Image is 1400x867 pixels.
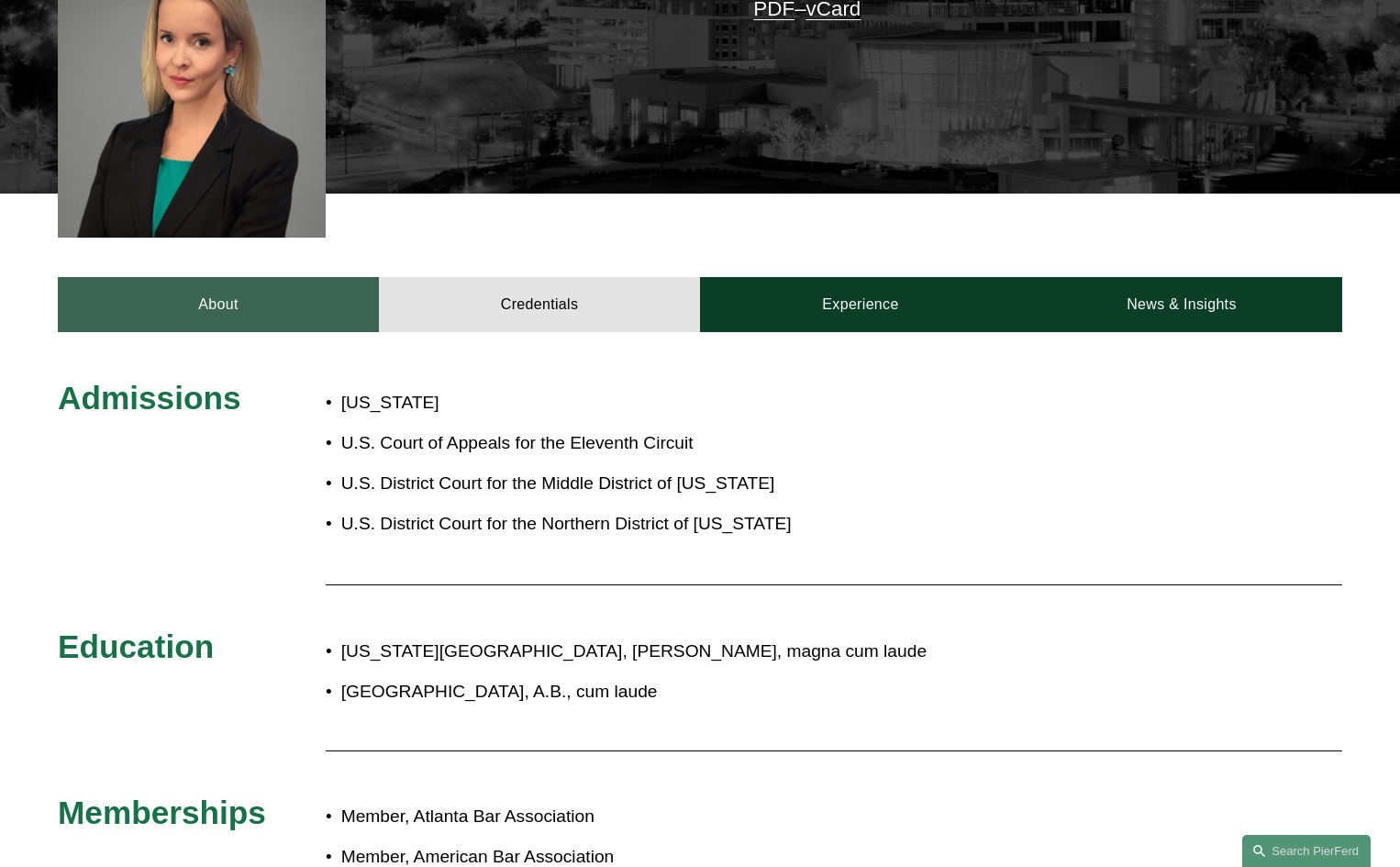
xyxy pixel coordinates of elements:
[379,277,700,332] a: Credentials
[341,801,1182,833] p: Member, Atlanta Bar Association
[341,468,807,500] p: U.S. District Court for the Middle District of [US_STATE]
[1021,277,1342,332] a: News & Insights
[341,428,807,460] p: U.S. Court of Appeals for the Eleventh Circuit
[341,387,807,419] p: [US_STATE]
[58,277,379,332] a: About
[341,508,807,540] p: U.S. District Court for the Northern District of [US_STATE]
[58,628,214,664] span: Education
[700,277,1021,332] a: Experience
[58,380,240,416] span: Admissions
[341,636,1182,668] p: [US_STATE][GEOGRAPHIC_DATA], [PERSON_NAME], magna cum laude
[1242,835,1371,867] a: Search this site
[341,676,1182,708] p: [GEOGRAPHIC_DATA], A.B., cum laude
[58,795,266,830] span: Memberships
